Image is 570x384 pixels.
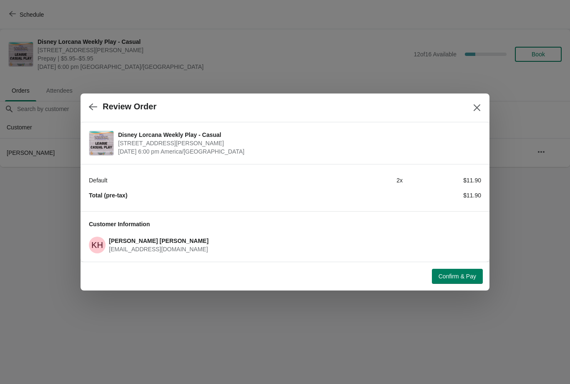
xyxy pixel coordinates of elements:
div: $11.90 [403,176,481,184]
img: Disney Lorcana Weekly Play - Casual | 2040 Louetta Rd Ste I Spring, TX 77388 | September 22 | 6:0... [89,131,113,155]
strong: Total (pre-tax) [89,192,127,199]
span: Customer Information [89,221,150,227]
div: 2 x [324,176,403,184]
span: [STREET_ADDRESS][PERSON_NAME] [118,139,477,147]
span: [EMAIL_ADDRESS][DOMAIN_NAME] [109,246,208,253]
span: [PERSON_NAME] [PERSON_NAME] [109,237,209,244]
button: Close [469,100,484,115]
span: Confirm & Pay [439,273,476,280]
span: Disney Lorcana Weekly Play - Casual [118,131,477,139]
span: [DATE] 6:00 pm America/[GEOGRAPHIC_DATA] [118,147,477,156]
text: KH [91,240,103,250]
button: Confirm & Pay [432,269,483,284]
div: $11.90 [403,191,481,200]
h2: Review Order [103,102,156,111]
div: Default [89,176,324,184]
span: Kyle [89,237,106,253]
